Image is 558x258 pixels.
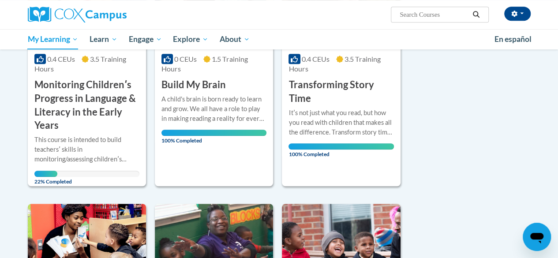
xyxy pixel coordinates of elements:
a: Explore [167,29,214,49]
a: En español [489,30,537,49]
h3: Transforming Story Time [288,78,393,105]
a: About [214,29,255,49]
input: Search Courses [399,9,469,20]
h3: Build My Brain [161,78,226,92]
div: Your progress [161,130,266,136]
span: 100% Completed [288,143,393,157]
span: Learn [90,34,117,45]
span: 3.5 Training Hours [288,55,380,73]
span: 0.4 CEUs [302,55,330,63]
div: A child's brain is born ready to learn and grow. We all have a role to play in making reading a r... [161,94,266,123]
a: My Learning [22,29,84,49]
a: Learn [84,29,123,49]
span: 100% Completed [161,130,266,144]
span: 1.5 Training Hours [161,55,248,73]
span: My Learning [27,34,78,45]
iframe: Button to launch messaging window [523,223,551,251]
span: Explore [173,34,208,45]
span: 3.5 Training Hours [34,55,126,73]
img: Cox Campus [28,7,127,22]
div: This course is intended to build teachersʹ skills in monitoring/assessing childrenʹs developmenta... [34,135,139,164]
a: Engage [123,29,168,49]
div: Your progress [34,171,57,177]
button: Search [469,9,483,20]
h3: Monitoring Childrenʹs Progress in Language & Literacy in the Early Years [34,78,139,132]
span: Engage [129,34,162,45]
div: Your progress [288,143,393,150]
span: About [220,34,250,45]
span: En español [494,34,532,44]
button: Account Settings [504,7,531,21]
span: 22% Completed [34,171,57,185]
a: Cox Campus [28,7,187,22]
div: Main menu [21,29,537,49]
span: 0 CEUs [174,55,197,63]
div: Itʹs not just what you read, but how you read with children that makes all the difference. Transf... [288,108,393,137]
span: 0.4 CEUs [47,55,75,63]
